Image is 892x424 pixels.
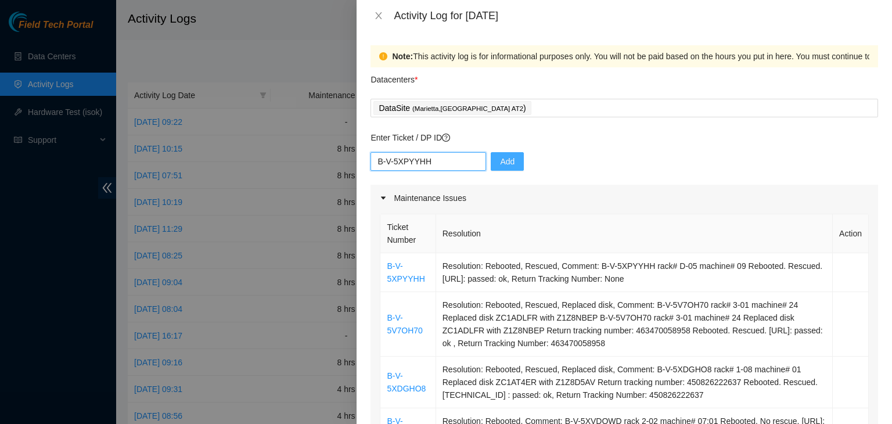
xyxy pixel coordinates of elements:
td: Resolution: Rebooted, Rescued, Comment: B-V-5XPYYHH rack# D-05 machine# 09 Rebooted. Rescued. [UR... [436,253,833,292]
button: Add [491,152,524,171]
td: Resolution: Rebooted, Rescued, Replaced disk, Comment: B-V-5V7OH70 rack# 3-01 machine# 24 Replace... [436,292,833,357]
div: Activity Log for [DATE] [394,9,878,22]
a: B-V-5XPYYHH [387,261,425,283]
p: Enter Ticket / DP ID [371,131,878,144]
span: Add [500,155,515,168]
span: close [374,11,383,20]
td: Resolution: Rebooted, Rescued, Replaced disk, Comment: B-V-5XDGHO8 rack# 1-08 machine# 01 Replace... [436,357,833,408]
a: B-V-5V7OH70 [387,313,422,335]
th: Ticket Number [380,214,436,253]
p: DataSite ) [379,102,526,115]
th: Resolution [436,214,833,253]
a: B-V-5XDGHO8 [387,371,426,393]
strong: Note: [392,50,413,63]
span: ( Marietta,[GEOGRAPHIC_DATA] AT2 [412,105,523,112]
span: question-circle [442,134,450,142]
p: Datacenters [371,67,418,86]
span: exclamation-circle [379,52,387,60]
span: caret-right [380,195,387,202]
div: Maintenance Issues [371,185,878,211]
button: Close [371,10,387,21]
th: Action [833,214,869,253]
